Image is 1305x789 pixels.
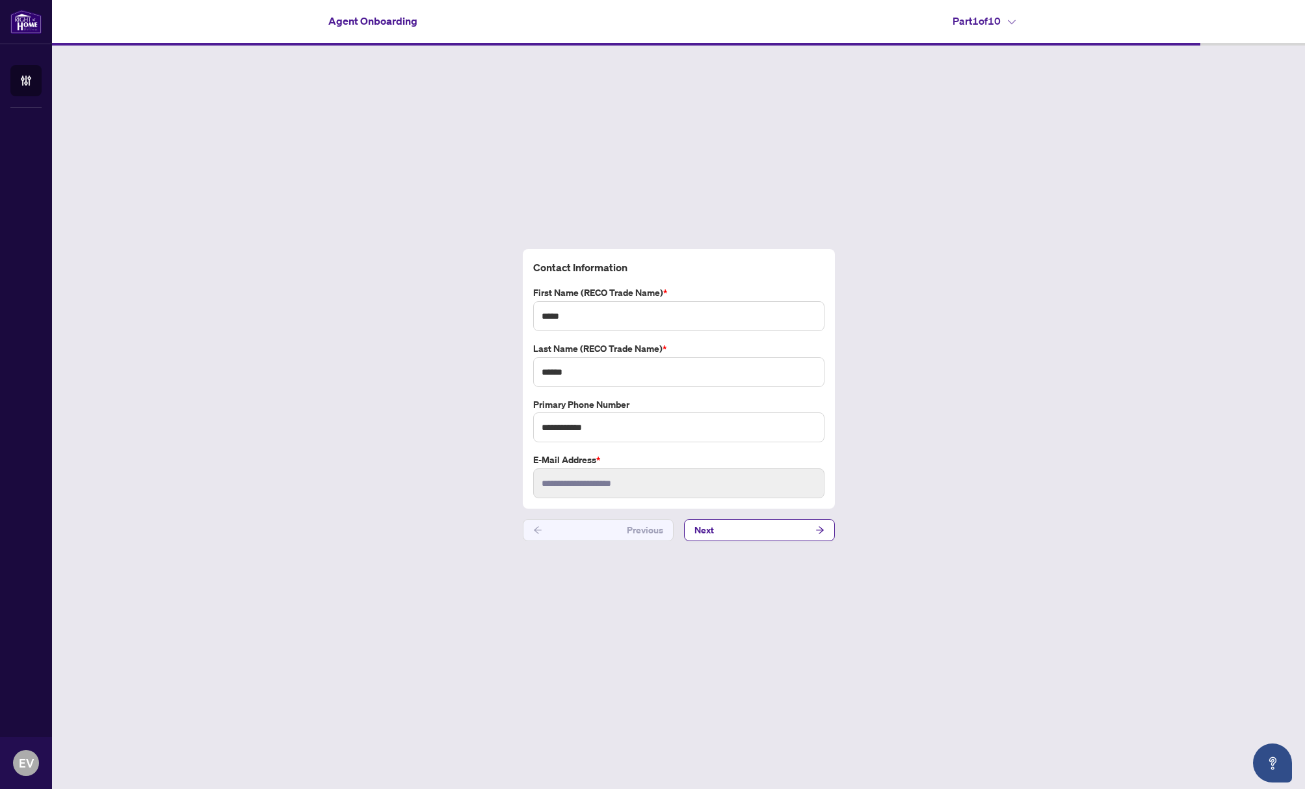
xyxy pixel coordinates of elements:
[533,397,824,412] label: Primary Phone Number
[953,13,1016,29] h4: Part 1 of 10
[1253,743,1292,782] button: Open asap
[533,286,824,300] label: First Name (RECO Trade Name)
[533,260,824,275] h4: Contact Information
[533,453,824,467] label: E-mail Address
[694,520,714,541] span: Next
[328,13,417,29] h4: Agent Onboarding
[533,341,824,356] label: Last Name (RECO Trade Name)
[523,519,674,541] button: Previous
[815,526,824,535] span: arrow-right
[684,519,835,541] button: Next
[10,10,42,34] img: logo
[19,754,34,772] span: EV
